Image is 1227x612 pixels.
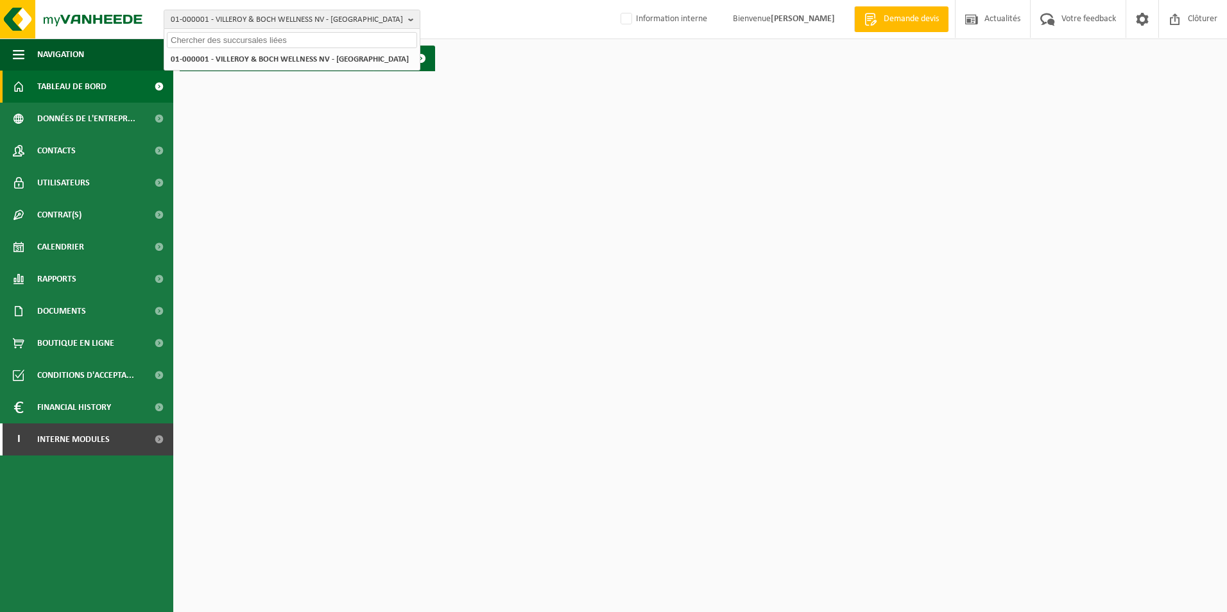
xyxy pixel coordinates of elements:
strong: [PERSON_NAME] [771,14,835,24]
span: 01-000001 - VILLEROY & BOCH WELLNESS NV - [GEOGRAPHIC_DATA] [171,10,403,30]
span: Interne modules [37,423,110,455]
span: Contacts [37,135,76,167]
span: Calendrier [37,231,84,263]
a: Demande devis [854,6,948,32]
span: Financial History [37,391,111,423]
span: Utilisateurs [37,167,90,199]
input: Chercher des succursales liées [167,32,417,48]
span: Tableau de bord [37,71,107,103]
span: Documents [37,295,86,327]
span: I [13,423,24,455]
span: Contrat(s) [37,199,82,231]
span: Données de l'entrepr... [37,103,135,135]
span: Boutique en ligne [37,327,114,359]
button: 01-000001 - VILLEROY & BOCH WELLNESS NV - [GEOGRAPHIC_DATA] [164,10,420,29]
span: Conditions d'accepta... [37,359,134,391]
label: Information interne [618,10,707,29]
span: Demande devis [880,13,942,26]
span: Navigation [37,38,84,71]
strong: 01-000001 - VILLEROY & BOCH WELLNESS NV - [GEOGRAPHIC_DATA] [171,55,409,64]
span: Rapports [37,263,76,295]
